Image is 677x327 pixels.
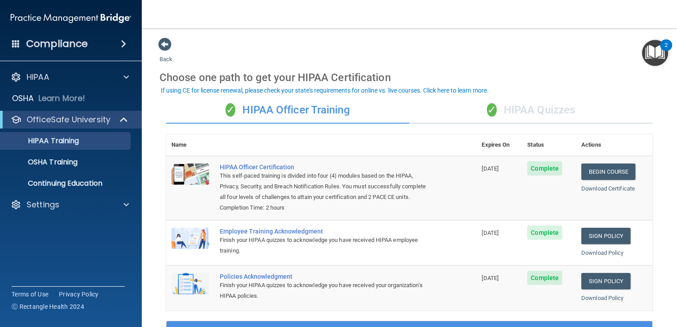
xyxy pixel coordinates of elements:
[12,290,48,299] a: Terms of Use
[642,40,668,66] button: Open Resource Center, 2 new notifications
[27,114,110,125] p: OfficeSafe University
[409,97,653,124] div: HIPAA Quizzes
[160,65,659,90] div: Choose one path to get your HIPAA Certification
[6,179,127,188] p: Continuing Education
[6,136,79,145] p: HIPAA Training
[166,97,409,124] div: HIPAA Officer Training
[160,45,172,62] a: Back
[220,171,432,202] div: This self-paced training is divided into four (4) modules based on the HIPAA, Privacy, Security, ...
[482,165,498,172] span: [DATE]
[11,72,129,82] a: HIPAA
[11,9,131,27] img: PMB logo
[524,265,666,300] iframe: Drift Widget Chat Controller
[59,290,99,299] a: Privacy Policy
[220,228,432,235] div: Employee Training Acknowledgment
[226,103,235,117] span: ✓
[220,202,432,213] div: Completion Time: 2 hours
[161,87,489,93] div: If using CE for license renewal, please check your state's requirements for online vs. live cours...
[220,235,432,256] div: Finish your HIPAA quizzes to acknowledge you have received HIPAA employee training.
[26,38,88,50] h4: Compliance
[220,280,432,301] div: Finish your HIPAA quizzes to acknowledge you have received your organization’s HIPAA policies.
[482,275,498,281] span: [DATE]
[220,273,432,280] div: Policies Acknowledgment
[476,134,522,156] th: Expires On
[581,228,630,244] a: Sign Policy
[12,302,84,311] span: Ⓒ Rectangle Health 2024
[6,158,78,167] p: OSHA Training
[166,134,214,156] th: Name
[482,230,498,236] span: [DATE]
[576,134,653,156] th: Actions
[11,114,128,125] a: OfficeSafe University
[39,93,86,104] p: Learn More!
[487,103,497,117] span: ✓
[527,226,562,240] span: Complete
[11,199,129,210] a: Settings
[220,163,432,171] a: HIPAA Officer Certification
[160,86,490,95] button: If using CE for license renewal, please check your state's requirements for online vs. live cours...
[665,45,668,57] div: 2
[27,199,59,210] p: Settings
[581,185,635,192] a: Download Certificate
[12,93,34,104] p: OSHA
[527,161,562,175] span: Complete
[581,249,624,256] a: Download Policy
[581,163,635,180] a: Begin Course
[522,134,576,156] th: Status
[27,72,49,82] p: HIPAA
[581,295,624,301] a: Download Policy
